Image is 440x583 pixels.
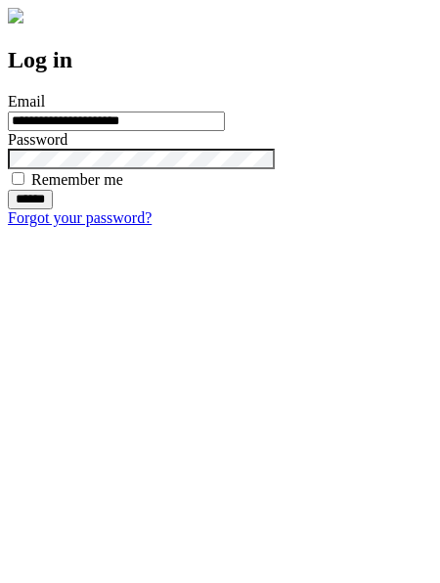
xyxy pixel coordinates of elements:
label: Password [8,131,67,148]
a: Forgot your password? [8,209,152,226]
label: Remember me [31,171,123,188]
h2: Log in [8,47,432,73]
img: logo-4e3dc11c47720685a147b03b5a06dd966a58ff35d612b21f08c02c0306f2b779.png [8,8,23,23]
label: Email [8,93,45,110]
